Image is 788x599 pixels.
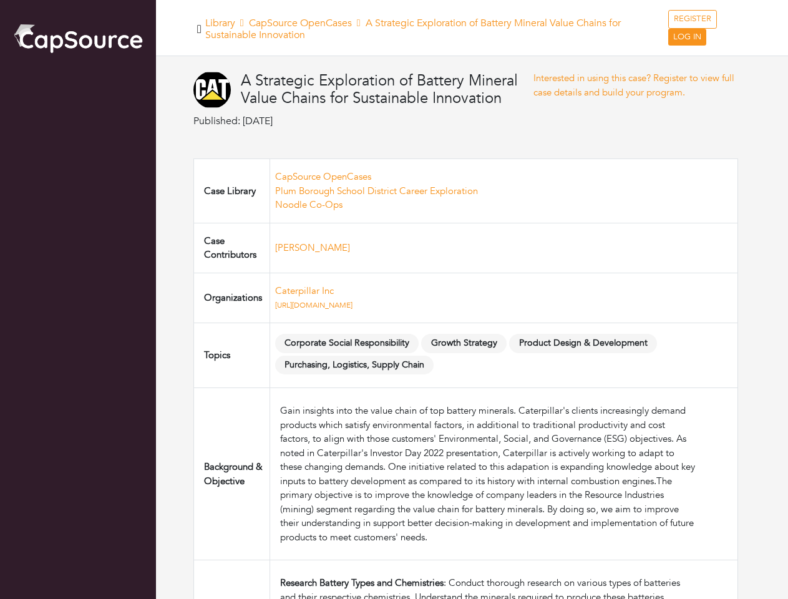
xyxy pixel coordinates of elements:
a: Noodle Co-Ops [275,198,343,211]
h5: Library A Strategic Exploration of Battery Mineral Value Chains for Sustainable Innovation [205,17,669,41]
a: Plum Borough School District Career Exploration [275,185,478,197]
td: Background & Objective [194,388,270,560]
td: Case Library [194,159,270,223]
span: Growth Strategy [421,334,507,353]
strong: Research Battery Types and Chemistries [280,577,444,589]
span: Product Design & Development [509,334,657,353]
div: Gain insights into the value chain of top battery minerals. Caterpillar's clients increasingly de... [280,404,697,544]
a: LOG IN [668,29,706,46]
td: Case Contributors [194,223,270,273]
img: cap_logo.png [12,22,143,54]
a: CapSource OpenCases [249,16,352,30]
a: [PERSON_NAME] [275,241,350,254]
h4: A Strategic Exploration of Battery Mineral Value Chains for Sustainable Innovation [241,72,533,109]
td: Organizations [194,273,270,323]
span: Corporate Social Responsibility [275,334,419,353]
a: Caterpillar Inc [275,285,334,297]
span: Purchasing, Logistics, Supply Chain [275,356,434,375]
a: Interested in using this case? Register to view full case details and build your program. [533,72,734,99]
a: REGISTER [668,10,717,29]
a: CapSource OpenCases [275,170,371,183]
td: Topics [194,323,270,388]
p: Published: [DATE] [193,114,533,129]
a: [URL][DOMAIN_NAME] [275,300,353,310]
img: caterpillar-logo2-logo-svg-vector.svg [193,71,231,109]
